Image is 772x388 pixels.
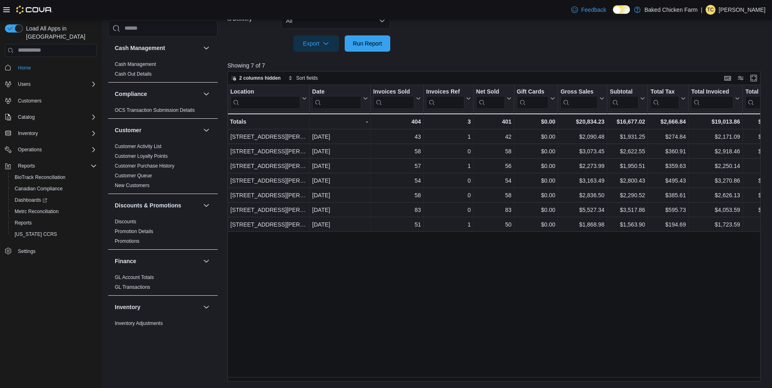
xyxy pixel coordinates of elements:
[108,59,218,82] div: Cash Management
[650,117,686,126] div: $2,666.84
[230,88,300,96] div: Location
[736,73,746,83] button: Display options
[115,144,162,149] a: Customer Activity List
[15,161,38,171] button: Reports
[353,39,382,48] span: Run Report
[115,61,156,68] span: Cash Management
[560,88,598,109] div: Gross Sales
[373,88,421,109] button: Invoices Sold
[373,132,421,142] div: 43
[115,219,136,225] a: Discounts
[723,73,733,83] button: Keyboard shortcuts
[15,220,32,226] span: Reports
[115,229,153,234] a: Promotion Details
[610,190,645,200] div: $2,290.52
[201,43,211,53] button: Cash Management
[293,35,339,52] button: Export
[312,161,368,171] div: [DATE]
[15,197,47,203] span: Dashboards
[650,88,679,96] div: Total Tax
[426,132,470,142] div: 1
[691,205,740,215] div: $4,053.59
[373,161,421,171] div: 57
[650,205,686,215] div: $595.73
[2,160,100,172] button: Reports
[568,2,609,18] a: Feedback
[650,190,686,200] div: $385.61
[15,174,66,181] span: BioTrack Reconciliation
[115,238,140,244] span: Promotions
[15,145,97,155] span: Operations
[560,88,598,96] div: Gross Sales
[115,257,200,265] button: Finance
[373,176,421,185] div: 54
[115,228,153,235] span: Promotion Details
[8,172,100,183] button: BioTrack Reconciliation
[18,65,31,71] span: Home
[650,88,679,109] div: Total Tax
[560,161,604,171] div: $2,273.99
[476,176,512,185] div: 54
[115,90,147,98] h3: Compliance
[115,274,154,281] span: GL Account Totals
[312,88,361,109] div: Date
[18,114,35,120] span: Catalog
[115,182,149,189] span: New Customers
[201,89,211,99] button: Compliance
[517,220,555,229] div: $0.00
[691,190,740,200] div: $2,626.13
[691,88,733,96] div: Total Invoiced
[115,90,200,98] button: Compliance
[560,132,604,142] div: $2,090.48
[650,176,686,185] div: $495.43
[11,172,69,182] a: BioTrack Reconciliation
[2,95,100,107] button: Customers
[560,220,604,229] div: $1,868.98
[115,153,168,159] span: Customer Loyalty Points
[312,88,368,109] button: Date
[426,161,470,171] div: 1
[298,35,334,52] span: Export
[476,190,512,200] div: 58
[15,79,34,89] button: Users
[15,112,97,122] span: Catalog
[650,146,686,156] div: $360.91
[373,205,421,215] div: 83
[230,146,307,156] div: [STREET_ADDRESS][PERSON_NAME]
[11,195,97,205] span: Dashboards
[706,5,715,15] div: Travis Crawford
[15,96,97,106] span: Customers
[517,176,555,185] div: $0.00
[15,246,39,256] a: Settings
[373,190,421,200] div: 58
[691,88,733,109] div: Total Invoiced
[15,96,45,106] a: Customers
[230,117,307,126] div: Totals
[11,229,97,239] span: Washington CCRS
[610,117,645,126] div: $16,677.02
[610,88,639,96] div: Subtotal
[691,176,740,185] div: $3,270.86
[560,146,604,156] div: $3,073.45
[115,201,200,209] button: Discounts & Promotions
[691,88,740,109] button: Total Invoiced
[426,190,470,200] div: 0
[701,5,702,15] p: |
[560,205,604,215] div: $5,527.34
[426,205,470,215] div: 0
[15,145,45,155] button: Operations
[18,98,42,104] span: Customers
[2,78,100,90] button: Users
[426,88,464,109] div: Invoices Ref
[281,13,390,29] button: All
[115,173,152,179] a: Customer Queue
[115,163,175,169] a: Customer Purchase History
[230,220,307,229] div: [STREET_ADDRESS][PERSON_NAME]
[560,190,604,200] div: $2,836.50
[15,246,97,256] span: Settings
[115,126,141,134] h3: Customer
[108,272,218,295] div: Finance
[476,161,512,171] div: 56
[11,172,97,182] span: BioTrack Reconciliation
